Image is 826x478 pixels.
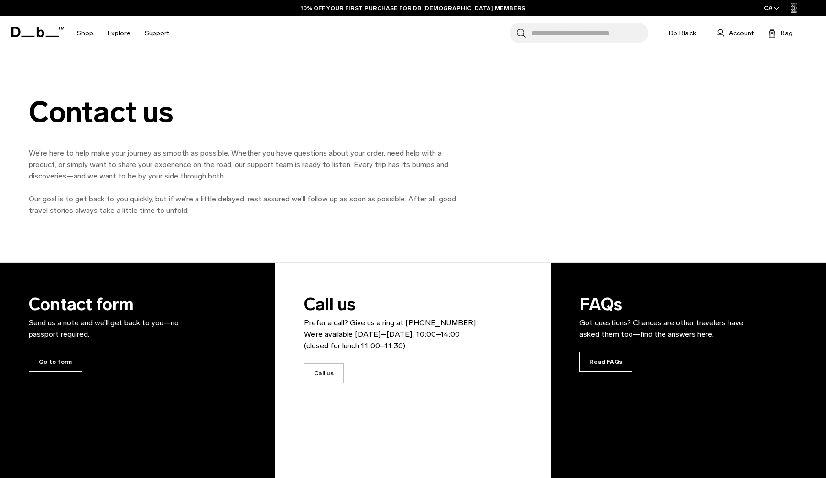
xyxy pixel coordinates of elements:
[29,193,459,216] p: Our goal is to get back to you quickly, but if we’re a little delayed, rest assured we’ll follow ...
[29,291,201,340] h3: Contact form
[579,352,632,372] span: Read FAQs
[77,16,93,50] a: Shop
[304,317,476,352] p: Prefer a call? Give us a ring at [PHONE_NUMBER] We’re available [DATE]–[DATE], 10:00–14:00 (close...
[579,317,751,340] p: Got questions? Chances are other travelers have asked them too—find the answers here.
[108,16,130,50] a: Explore
[304,363,344,383] span: Call us
[729,28,754,38] span: Account
[145,16,169,50] a: Support
[663,23,702,43] a: Db Black
[717,27,754,39] a: Account
[781,28,793,38] span: Bag
[70,16,176,50] nav: Main Navigation
[29,147,459,182] p: We’re here to help make your journey as smooth as possible. Whether you have questions about your...
[29,317,201,340] p: Send us a note and we’ll get back to you—no passport required.
[579,291,751,340] h3: FAQs
[29,96,459,128] div: Contact us
[768,27,793,39] button: Bag
[301,4,525,12] a: 10% OFF YOUR FIRST PURCHASE FOR DB [DEMOGRAPHIC_DATA] MEMBERS
[29,352,82,372] span: Go to form
[304,291,476,352] h3: Call us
